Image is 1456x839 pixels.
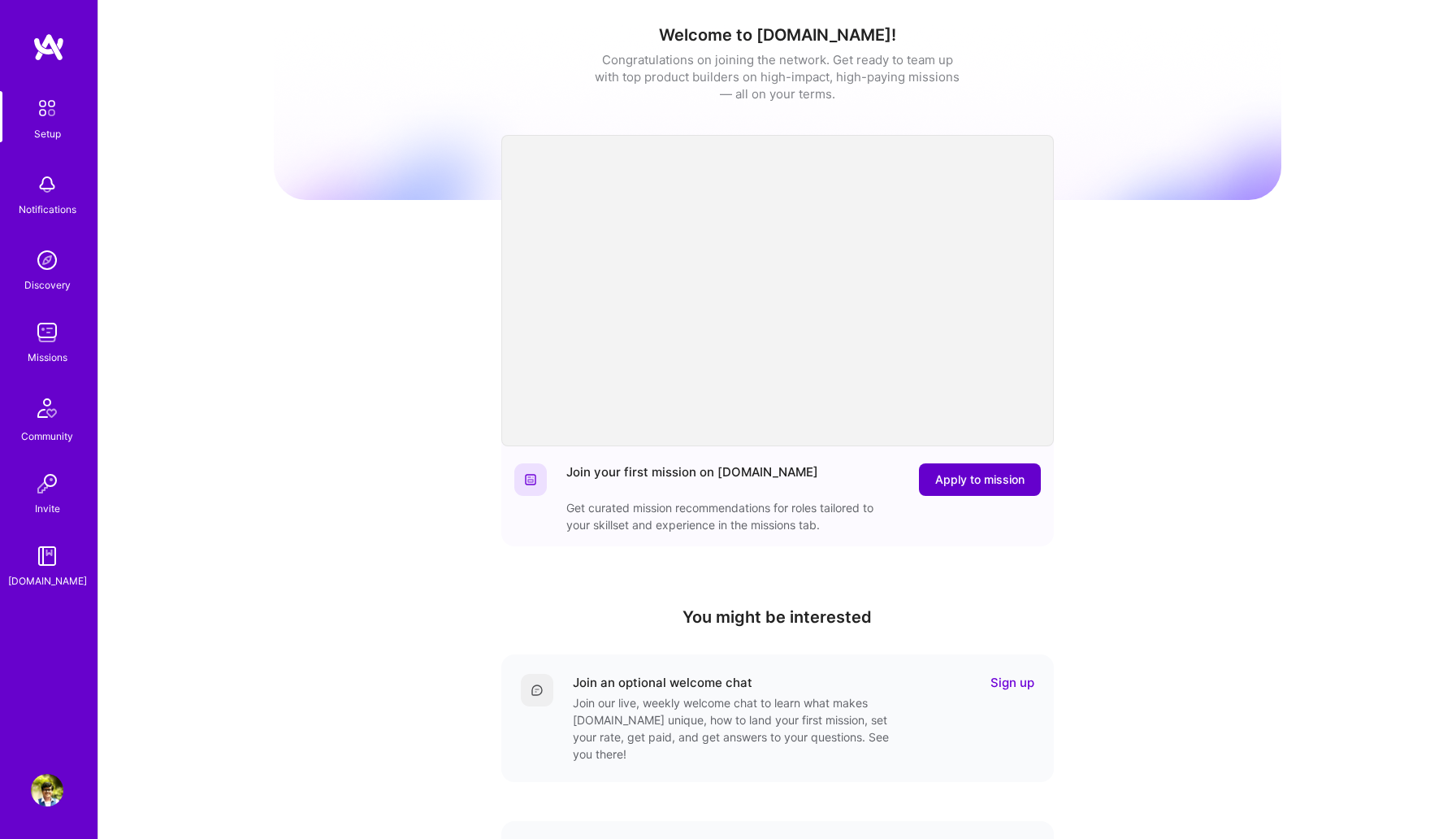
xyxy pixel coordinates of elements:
img: logo [32,33,65,62]
img: Website [524,473,537,486]
img: Comment [531,684,544,697]
img: Community [28,389,67,428]
div: Get curated mission recommendations for roles tailored to your skillset and experience in the mis... [566,499,891,533]
div: Community [21,428,73,445]
div: Congratulations on joining the network. Get ready to team up with top product builders on high-im... [595,51,960,102]
div: Join our live, weekly welcome chat to learn what makes [DOMAIN_NAME] unique, how to land your fir... [573,694,898,763]
div: Setup [34,125,61,142]
div: [DOMAIN_NAME] [8,572,87,589]
iframe: video [501,135,1054,446]
h1: Welcome to [DOMAIN_NAME]! [274,25,1281,45]
div: Notifications [19,201,76,218]
img: setup [30,91,64,125]
span: Apply to mission [935,472,1025,488]
div: Join your first mission on [DOMAIN_NAME] [566,463,818,496]
img: User Avatar [31,774,63,806]
img: Invite [31,467,63,500]
div: Discovery [24,276,71,293]
div: Invite [35,500,60,517]
img: guide book [31,540,63,572]
a: Sign up [990,674,1034,691]
div: Join an optional welcome chat [573,674,752,691]
img: teamwork [31,316,63,349]
div: Missions [28,349,67,366]
img: discovery [31,244,63,276]
h4: You might be interested [501,607,1054,627]
img: bell [31,168,63,201]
